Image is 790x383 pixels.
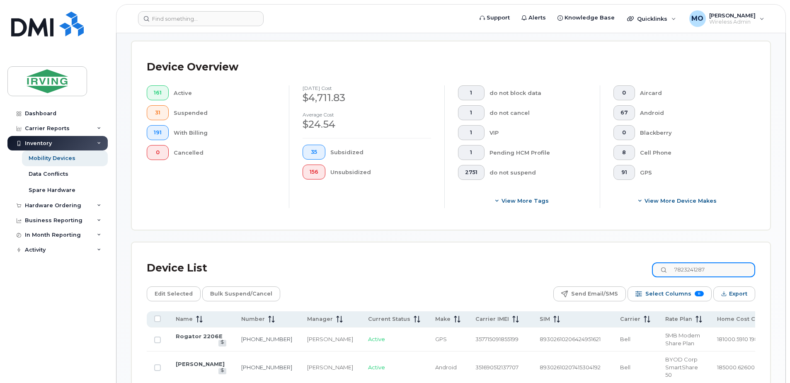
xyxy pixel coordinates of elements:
[553,286,626,301] button: Send Email/SMS
[435,336,447,342] span: GPS
[303,112,431,117] h4: Average cost
[552,10,620,26] a: Knowledge Base
[571,288,618,300] span: Send Email/SMS
[729,288,747,300] span: Export
[241,364,292,371] a: [PHONE_NUMBER]
[458,105,485,120] button: 1
[540,315,550,323] span: SIM
[475,364,519,371] span: 351690512137707
[637,15,667,22] span: Quicklinks
[613,165,635,180] button: 91
[709,12,756,19] span: [PERSON_NAME]
[475,336,519,342] span: 357715091855199
[174,145,276,160] div: Cancelled
[174,105,276,120] div: Suspended
[303,117,431,131] div: $24.54
[465,149,477,156] span: 1
[613,105,635,120] button: 67
[620,364,630,371] span: Bell
[241,315,265,323] span: Number
[147,56,238,78] div: Device Overview
[147,145,169,160] button: 0
[620,129,628,136] span: 0
[645,288,691,300] span: Select Columns
[640,145,742,160] div: Cell Phone
[620,149,628,156] span: 8
[490,125,587,140] div: VIP
[613,125,635,140] button: 0
[475,315,509,323] span: Carrier IMEI
[613,85,635,100] button: 0
[174,85,276,100] div: Active
[458,165,485,180] button: 2751
[620,315,640,323] span: Carrier
[147,286,201,301] button: Edit Selected
[154,129,162,136] span: 191
[490,145,587,160] div: Pending HCM Profile
[458,145,485,160] button: 1
[176,333,223,339] a: Rogator 2206E
[490,105,587,120] div: do not cancel
[465,90,477,96] span: 1
[565,14,615,22] span: Knowledge Base
[465,129,477,136] span: 1
[202,286,280,301] button: Bulk Suspend/Cancel
[620,90,628,96] span: 0
[640,125,742,140] div: Blackberry
[241,336,292,342] a: [PHONE_NUMBER]
[458,85,485,100] button: 1
[717,315,771,323] span: Home Cost Center
[640,85,742,100] div: Aircard
[218,340,226,346] a: View Last Bill
[458,193,586,208] button: View more tags
[465,109,477,116] span: 1
[620,169,628,176] span: 91
[307,364,353,371] div: [PERSON_NAME]
[154,90,162,96] span: 161
[540,364,601,371] span: 89302610207415304192
[717,364,755,371] span: 185000.62600
[528,14,546,22] span: Alerts
[465,169,477,176] span: 2751
[490,165,587,180] div: do not suspend
[487,14,510,22] span: Support
[303,85,431,91] h4: [DATE] cost
[307,335,353,343] div: [PERSON_NAME]
[691,14,703,24] span: MO
[717,336,765,342] span: 181000.5910 1983E
[474,10,516,26] a: Support
[155,288,193,300] span: Edit Selected
[330,165,431,179] div: Unsubsidized
[303,145,325,160] button: 35
[516,10,552,26] a: Alerts
[613,145,635,160] button: 8
[147,257,207,279] div: Device List
[330,145,431,160] div: Subsidized
[709,19,756,25] span: Wireless Admin
[652,262,755,277] input: Search Device List ...
[695,291,704,296] span: 11
[303,165,325,179] button: 156
[640,105,742,120] div: Android
[713,286,755,301] button: Export
[310,169,318,175] span: 156
[368,336,385,342] span: Active
[174,125,276,140] div: With Billing
[310,149,318,155] span: 35
[176,315,193,323] span: Name
[368,315,410,323] span: Current Status
[368,364,385,371] span: Active
[640,165,742,180] div: GPS
[613,193,742,208] button: View More Device Makes
[138,11,264,26] input: Find something...
[665,332,700,347] span: 5MB Modem Share Plan
[303,91,431,105] div: $4,711.83
[621,10,682,27] div: Quicklinks
[154,149,162,156] span: 0
[665,356,698,378] span: BYOD Corp SmartShare 50
[620,109,628,116] span: 67
[665,315,692,323] span: Rate Plan
[147,105,169,120] button: 31
[218,368,226,374] a: View Last Bill
[628,286,712,301] button: Select Columns 11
